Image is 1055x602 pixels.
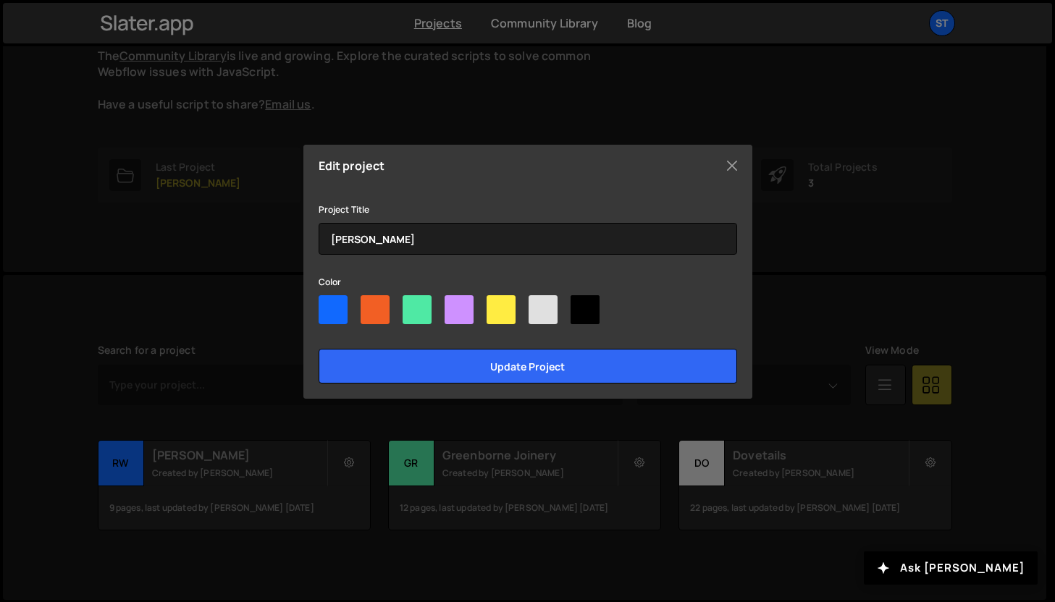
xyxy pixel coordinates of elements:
h5: Edit project [319,160,385,171]
input: Project name [319,223,737,255]
button: Close [721,155,743,177]
input: Update project [319,349,737,383]
label: Color [319,275,342,289]
button: Ask [PERSON_NAME] [864,551,1038,585]
label: Project Title [319,203,370,217]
